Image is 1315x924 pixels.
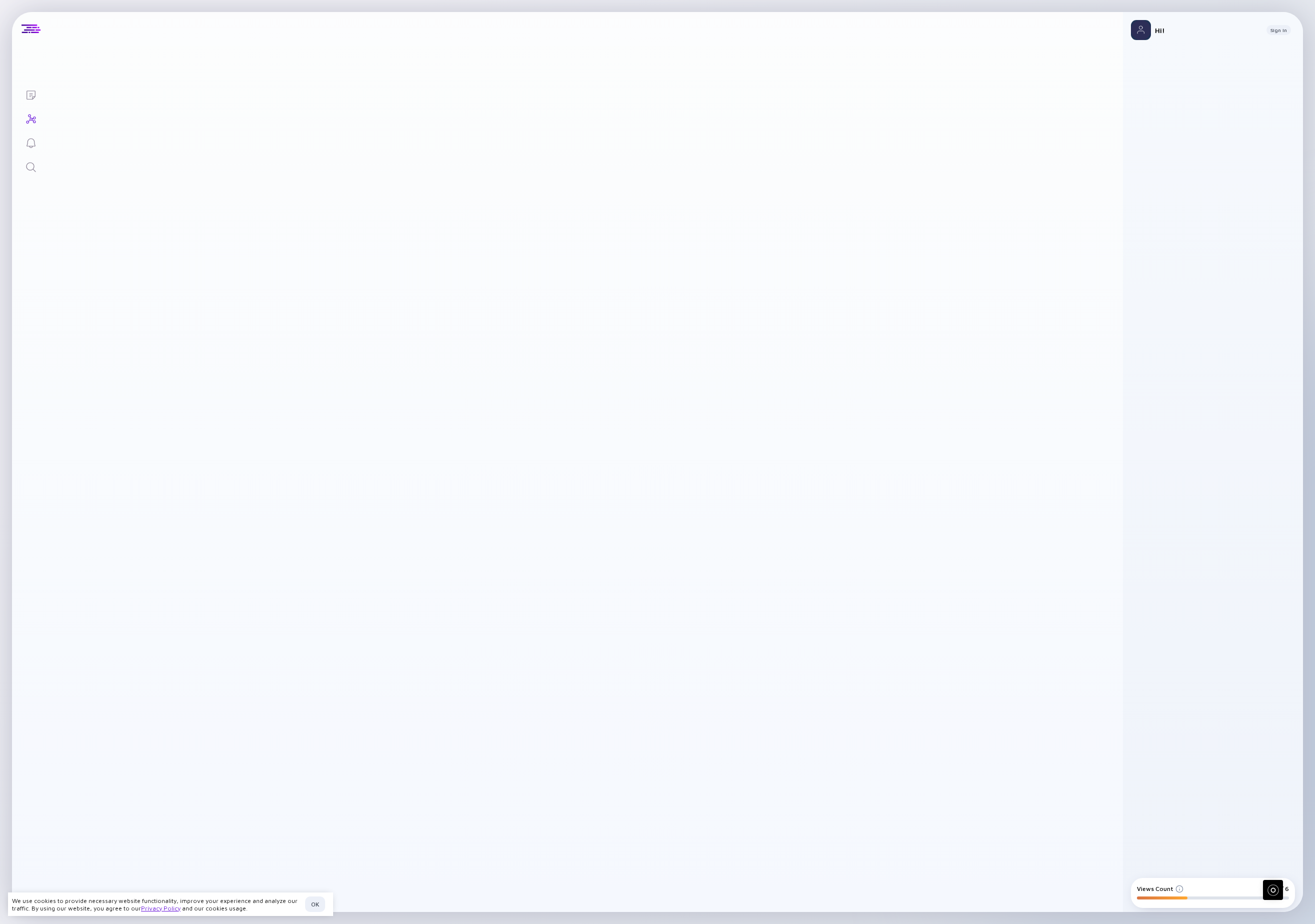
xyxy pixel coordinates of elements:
img: Profile Picture [1131,20,1151,40]
div: Hi! [1155,26,1258,35]
a: Reminders [12,130,50,154]
a: Investor Map [12,106,50,130]
a: Privacy Policy [141,904,181,912]
button: Sign In [1266,25,1291,35]
div: 2/ 6 [1277,885,1289,892]
div: We use cookies to provide necessary website functionality, improve your experience and analyze ou... [12,897,301,912]
div: Views Count [1137,885,1183,892]
a: Search [12,154,50,178]
button: OK [305,896,325,912]
a: Lists [12,82,50,106]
